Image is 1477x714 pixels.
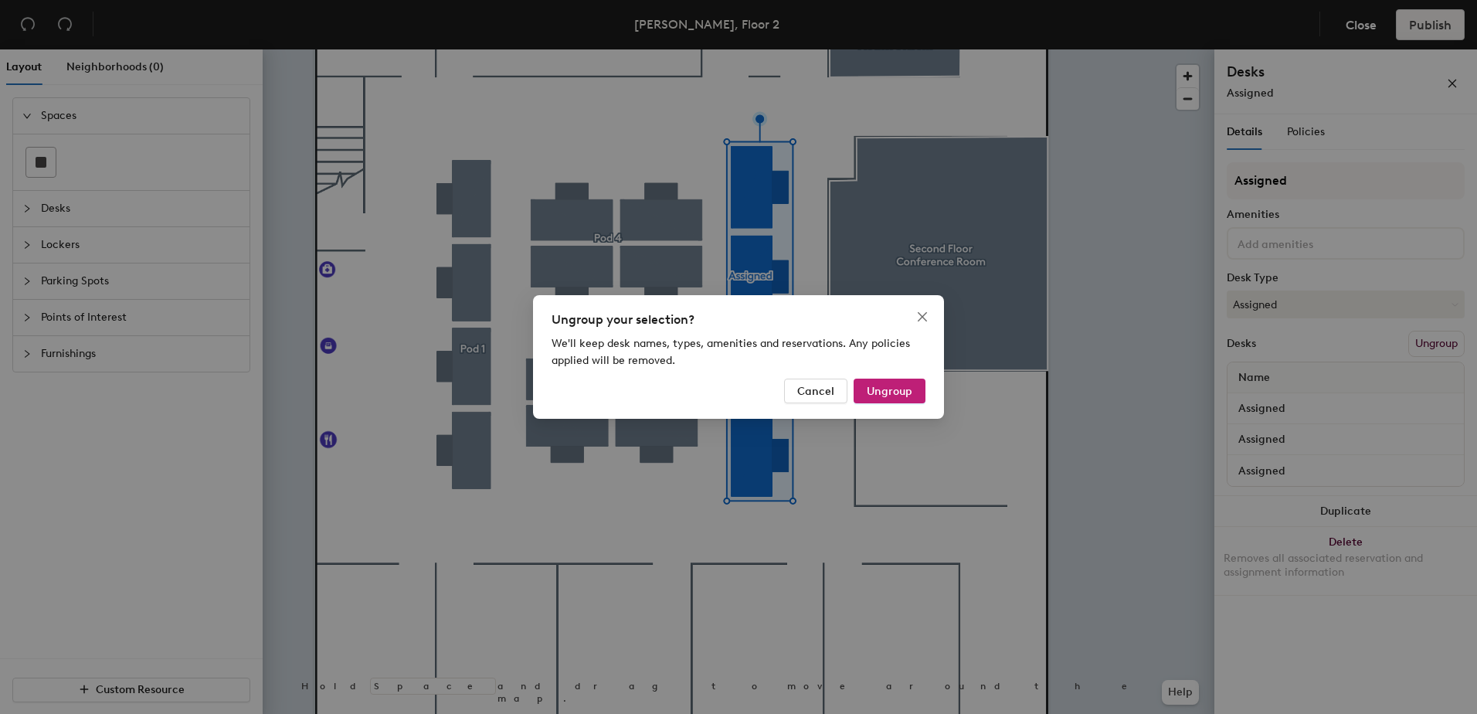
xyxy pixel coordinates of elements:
span: Close [910,311,935,323]
button: Ungroup [854,379,925,403]
span: Cancel [797,385,834,398]
button: Cancel [784,379,847,403]
span: We'll keep desk names, types, amenities and reservations. Any policies applied will be removed. [552,337,910,367]
div: Ungroup your selection? [552,311,925,329]
span: Ungroup [867,385,912,398]
button: Close [910,304,935,329]
span: close [916,311,929,323]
